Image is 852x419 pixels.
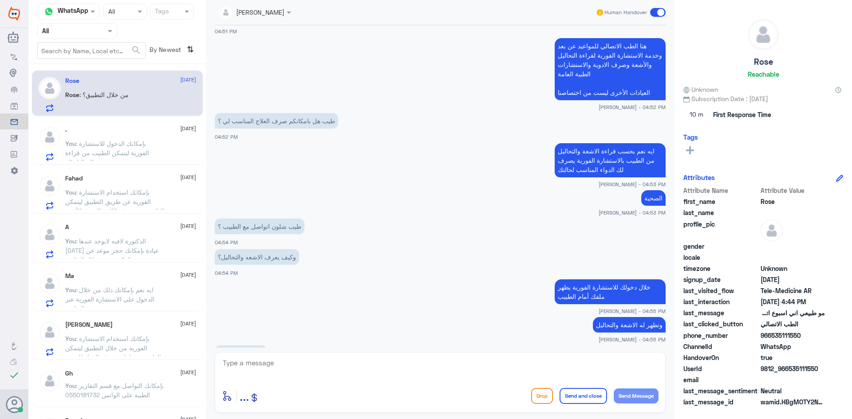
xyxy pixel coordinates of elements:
span: locale [683,253,759,262]
img: defaultAdmin.png [761,219,783,242]
img: defaultAdmin.png [39,175,61,197]
span: wamid.HBgMOTY2NTM1MTExNTUwFQIAEhggQUM4QzdEOTA0MzMwREIwMTc4QjNFQUM5RTM3M0I1QTkA [761,397,825,407]
span: [DATE] [180,368,196,376]
span: last_clicked_button [683,319,759,329]
span: 04:52 PM [215,134,238,140]
h5: Fahad [65,175,83,182]
h6: Tags [683,133,698,141]
span: [DATE] [180,125,196,133]
img: defaultAdmin.png [39,77,61,99]
img: defaultAdmin.png [39,321,61,343]
span: email [683,375,759,384]
span: HandoverOn [683,353,759,362]
p: 19/9/2025, 4:53 PM [641,190,666,206]
img: defaultAdmin.png [39,223,61,246]
span: last_message_sentiment [683,386,759,396]
span: search [131,45,142,55]
h5: . [65,126,67,133]
p: 19/9/2025, 4:54 PM [215,219,304,234]
span: last_message [683,308,759,317]
span: last_message_id [683,397,759,407]
span: 04:54 PM [215,239,238,245]
span: Rose [761,197,825,206]
span: last_visited_flow [683,286,759,295]
span: last_interaction [683,297,759,306]
img: defaultAdmin.png [39,126,61,148]
span: You [65,286,76,294]
span: [PERSON_NAME] - 04:52 PM [599,103,666,111]
span: You [65,382,76,389]
span: Unknown [761,264,825,273]
span: You [65,237,76,245]
input: Search by Name, Local etc… [38,43,146,59]
span: [PERSON_NAME] - 04:53 PM [599,180,666,188]
span: : من خلال التطبيق؟ [79,91,129,98]
span: First Response Time [713,110,771,119]
i: check [9,370,20,380]
button: Send Message [614,388,659,403]
span: profile_pic [683,219,759,240]
span: 2025-09-19T13:44:39.764Z [761,297,825,306]
p: 19/9/2025, 4:52 PM [555,38,666,100]
span: [PERSON_NAME] - 04:53 PM [599,209,666,216]
p: 19/9/2025, 4:55 PM [555,279,666,304]
span: true [761,353,825,362]
span: [PERSON_NAME] - 04:55 PM [599,336,666,343]
span: [DATE] [180,222,196,230]
span: null [761,375,825,384]
span: : الدكتورة لافيه لايوجد عندها [DATE] عيادة بإمكانك حجز موعد عن بعد مع الدكتورة من خلال التطبيق [65,237,159,263]
span: phone_number [683,331,759,340]
span: [PERSON_NAME] - 04:55 PM [599,307,666,315]
span: : بإمكانك التواصل مع قسم التقارير الطبية على الواتس 0550181732 [65,382,164,399]
p: 19/9/2025, 4:53 PM [555,143,666,177]
button: Avatar [6,396,23,413]
span: signup_date [683,275,759,284]
span: By Newest [146,42,183,60]
span: مو طبيعي اني اسبوع اتصل وماحد يرد [761,308,825,317]
span: You [65,335,76,342]
span: : ايه نعم بإمكانك ذلك من خلال الدخول على الاستشارة الفورية عبر التطبيق [65,286,154,312]
button: search [131,43,142,58]
span: ChannelId [683,342,759,351]
span: last_name [683,208,759,217]
span: ... [240,388,249,403]
span: Human Handover [604,8,647,16]
span: UserId [683,364,759,373]
span: first_name [683,197,759,206]
span: : بإمكانك الدخول للاستشارة الفورية ليتمكن الطبيب من قراءة التحاليل لك [65,140,149,166]
span: [DATE] [180,320,196,328]
h5: Faisal Maher [65,321,113,329]
h5: Gh [65,370,73,377]
span: You [65,140,76,147]
span: 04:51 PM [215,28,237,34]
img: defaultAdmin.png [748,20,778,50]
img: Widebot Logo [8,7,20,21]
h5: Rose [65,77,79,85]
p: 19/9/2025, 4:52 PM [215,113,338,129]
i: ⇅ [187,42,194,57]
span: Rose [65,91,79,98]
button: Drop [531,388,553,404]
span: gender [683,242,759,251]
span: 2 [761,342,825,351]
span: [DATE] [180,173,196,181]
span: [DATE] [180,271,196,279]
span: Unknown [683,85,718,94]
h5: A [65,223,69,231]
span: timezone [683,264,759,273]
span: 2025-09-19T13:44:13.491Z [761,275,825,284]
span: 10 m [683,107,710,123]
button: ... [240,386,249,406]
span: Tele-Medicine AR [761,286,825,295]
span: null [761,242,825,251]
span: [DATE] [180,76,196,84]
span: 0 [761,386,825,396]
span: : بإمكانك استخدام الاستشارة الفورية من خلال التطبيق ليتمكن الطبيب من اعادة صرف الدواء لك عن بعد و... [65,335,161,380]
span: Subscription Date : [DATE] [683,94,843,103]
span: Attribute Name [683,186,759,195]
span: 04:54 PM [215,270,238,276]
img: defaultAdmin.png [39,370,61,392]
span: 9812_966535111550 [761,364,825,373]
h6: Attributes [683,173,715,181]
span: You [65,188,76,196]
